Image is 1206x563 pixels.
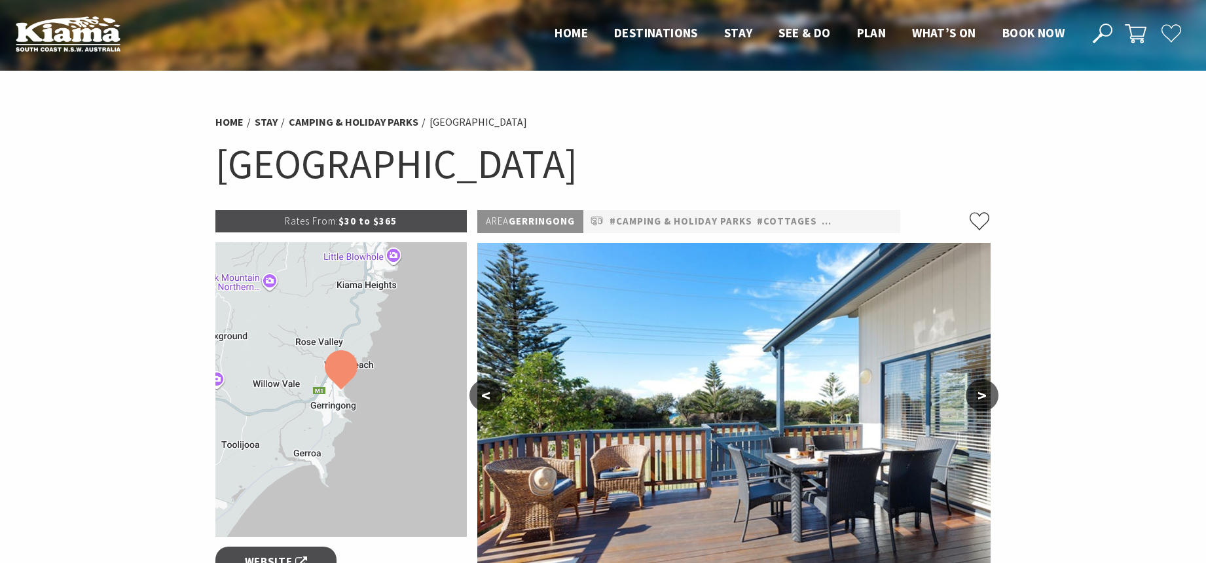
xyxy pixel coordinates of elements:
a: #Cottages [757,213,817,230]
a: #Pet Friendly [822,213,898,230]
button: < [469,380,502,411]
span: Destinations [614,25,698,41]
span: Book now [1002,25,1065,41]
nav: Main Menu [541,23,1078,45]
span: Area [486,215,509,227]
li: [GEOGRAPHIC_DATA] [429,114,527,131]
img: Kiama Logo [16,16,120,52]
a: #Camping & Holiday Parks [610,213,752,230]
span: What’s On [912,25,976,41]
a: Stay [255,115,278,129]
span: Plan [857,25,886,41]
a: Home [215,115,244,129]
span: See & Do [778,25,830,41]
h1: [GEOGRAPHIC_DATA] [215,137,991,191]
span: Home [555,25,588,41]
a: Camping & Holiday Parks [289,115,418,129]
span: Rates From: [285,215,338,227]
p: $30 to $365 [215,210,467,232]
span: Stay [724,25,753,41]
p: Gerringong [477,210,583,233]
button: > [966,380,998,411]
